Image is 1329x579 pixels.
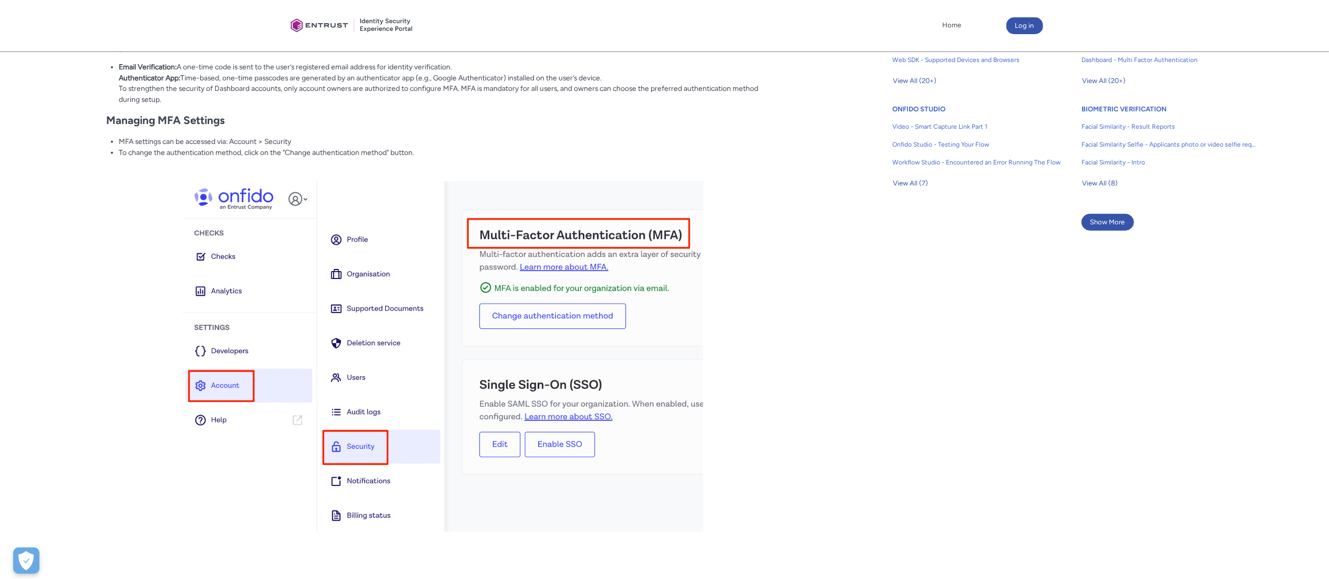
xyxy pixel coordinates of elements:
[892,140,1067,149] span: Onfido Studio - Testing Your Flow
[1081,118,1256,136] a: Facial Similarity - Result Reports
[1082,175,1118,191] span: View All (8)
[1081,175,1118,192] button: View All (8)
[119,147,780,158] li: To change the authentication method, click on the "Change authentication method" button.
[1081,214,1134,231] button: Show More
[1006,17,1043,34] button: Log in
[892,158,1067,167] span: Workflow Studio - Encountered an Error Running The Flow
[119,136,780,147] li: MFA settings can be accessed via: Account > Security
[1081,153,1256,171] a: Facial Similarity - Intro
[1081,140,1256,149] span: Facial Similarity Selfie - Applicants photo or video selfie requirements
[119,74,180,82] strong: Authenticator App:
[106,114,780,127] h2: Managing MFA Settings
[892,118,1067,136] a: Video - Smart Capture Link Part 1
[892,105,945,113] a: ONFIDO STUDIO
[1081,122,1256,131] span: Facial Similarity - Result Reports
[892,153,1067,171] a: Workflow Studio - Encountered an Error Running The Flow
[893,175,928,191] span: View All (7)
[1081,158,1256,167] span: Facial Similarity - Intro
[119,63,177,71] strong: Email Verification:
[940,17,964,33] a: Home
[1081,73,1126,89] button: View All (20+)
[892,73,937,89] button: View All (20+)
[119,83,780,105] p: To strengthen the security of Dashboard accounts, only account owners are authorized to configure...
[892,122,1067,131] span: Video - Smart Capture Link Part 1
[1081,136,1256,153] a: Facial Similarity Selfie - Applicants photo or video selfie requirements
[1081,55,1256,65] span: Dashboard - Multi Factor Authentication
[119,61,780,105] li: A one-time code is sent to the user’s registered email address for identity verification. Time-ba...
[1081,105,1167,113] a: BIOMETRIC VERIFICATION
[892,51,1067,69] a: Web SDK - Supported Devices and Browsers
[1081,51,1256,69] a: Dashboard - Multi Factor Authentication
[892,136,1067,153] a: Onfido Studio - Testing Your Flow
[13,547,39,574] button: Open Preferences
[892,175,929,192] button: View All (7)
[13,547,39,574] div: Cookie Preferences
[892,55,1067,65] span: Web SDK - Supported Devices and Browsers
